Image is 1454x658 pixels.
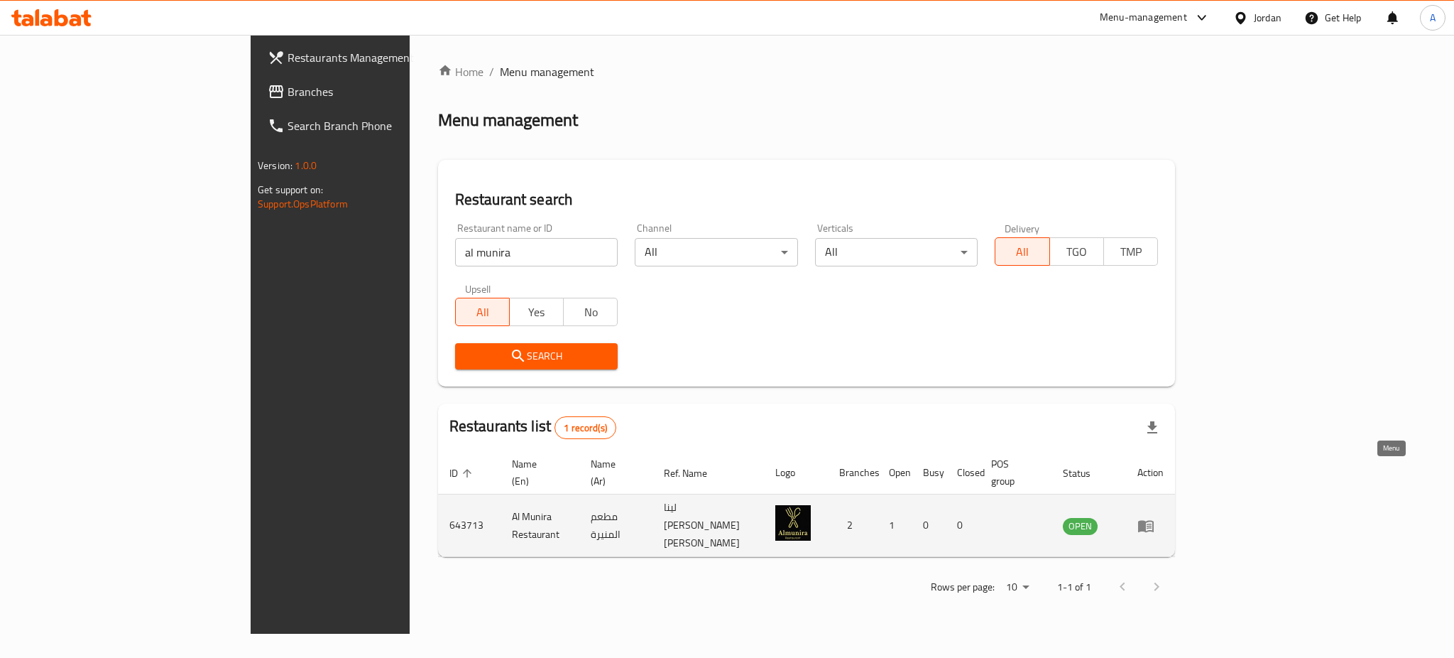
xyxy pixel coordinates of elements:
[1063,518,1098,535] div: OPEN
[1049,237,1104,266] button: TGO
[438,451,1175,557] table: enhanced table
[1103,237,1158,266] button: TMP
[258,156,293,175] span: Version:
[991,455,1034,490] span: POS group
[288,117,482,134] span: Search Branch Phone
[554,416,616,439] div: Total records count
[946,451,980,495] th: Closed
[455,238,618,266] input: Search for restaurant name or ID..
[591,455,635,490] span: Name (Ar)
[1063,465,1109,482] span: Status
[1135,411,1169,445] div: Export file
[455,298,510,326] button: All
[455,343,618,370] button: Search
[1056,242,1098,262] span: TGO
[1110,242,1152,262] span: TMP
[515,302,558,323] span: Yes
[931,578,995,596] p: Rows per page:
[449,465,476,482] span: ID
[256,75,493,109] a: Branches
[1126,451,1175,495] th: Action
[635,238,798,266] div: All
[465,284,491,293] label: Upsell
[775,505,811,541] img: Al Munira Restaurant
[449,416,616,439] h2: Restaurants list
[912,451,946,495] th: Busy
[828,451,878,495] th: Branches
[256,109,493,143] a: Search Branch Phone
[878,495,912,557] td: 1
[912,495,946,557] td: 0
[579,495,652,557] td: مطعم المنيرة
[995,237,1049,266] button: All
[1100,9,1187,26] div: Menu-management
[828,495,878,557] td: 2
[258,180,323,199] span: Get support on:
[288,49,482,66] span: Restaurants Management
[652,495,764,557] td: لينا [PERSON_NAME] [PERSON_NAME]
[455,189,1158,210] h2: Restaurant search
[555,421,616,435] span: 1 record(s)
[815,238,978,266] div: All
[764,451,828,495] th: Logo
[501,495,579,557] td: Al Munira Restaurant
[1430,10,1436,26] span: A
[461,302,504,323] span: All
[946,495,980,557] td: 0
[295,156,317,175] span: 1.0.0
[509,298,564,326] button: Yes
[1000,577,1034,598] div: Rows per page:
[1057,578,1091,596] p: 1-1 of 1
[512,455,562,490] span: Name (En)
[1254,10,1281,26] div: Jordan
[563,298,618,326] button: No
[1063,518,1098,534] span: OPEN
[569,302,612,323] span: No
[878,451,912,495] th: Open
[500,63,594,80] span: Menu management
[466,347,607,365] span: Search
[438,63,1175,80] nav: breadcrumb
[258,195,348,213] a: Support.OpsPlatform
[664,465,726,482] span: Ref. Name
[1001,242,1044,262] span: All
[1005,223,1040,233] label: Delivery
[288,83,482,100] span: Branches
[438,109,578,131] h2: Menu management
[256,41,493,75] a: Restaurants Management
